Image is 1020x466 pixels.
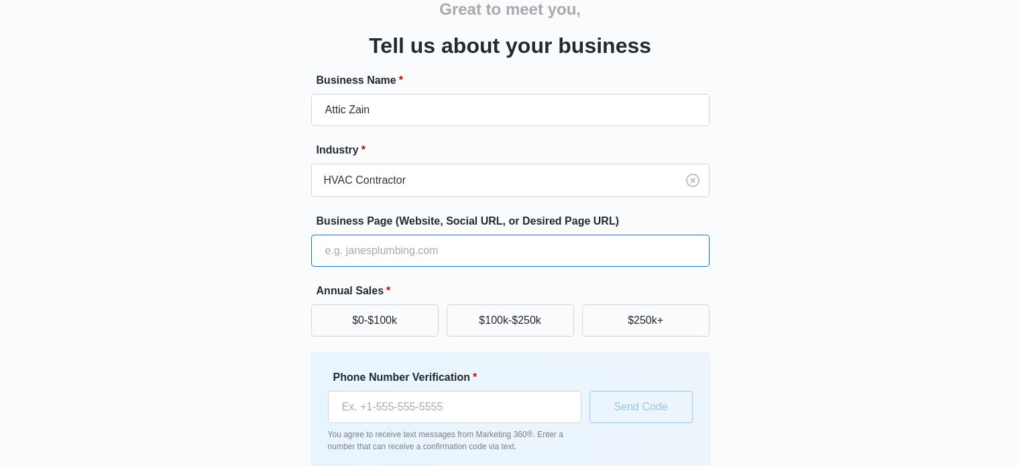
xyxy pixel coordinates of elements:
[682,170,703,191] button: Clear
[317,283,715,299] label: Annual Sales
[328,391,581,423] input: Ex. +1-555-555-5555
[317,72,715,89] label: Business Name
[582,304,710,337] button: $250k+
[311,304,439,337] button: $0-$100k
[317,213,715,229] label: Business Page (Website, Social URL, or Desired Page URL)
[317,142,715,158] label: Industry
[333,369,587,386] label: Phone Number Verification
[311,235,710,267] input: e.g. janesplumbing.com
[311,94,710,126] input: e.g. Jane's Plumbing
[328,428,581,453] p: You agree to receive text messages from Marketing 360®. Enter a number that can receive a confirm...
[447,304,574,337] button: $100k-$250k
[369,30,651,62] h3: Tell us about your business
